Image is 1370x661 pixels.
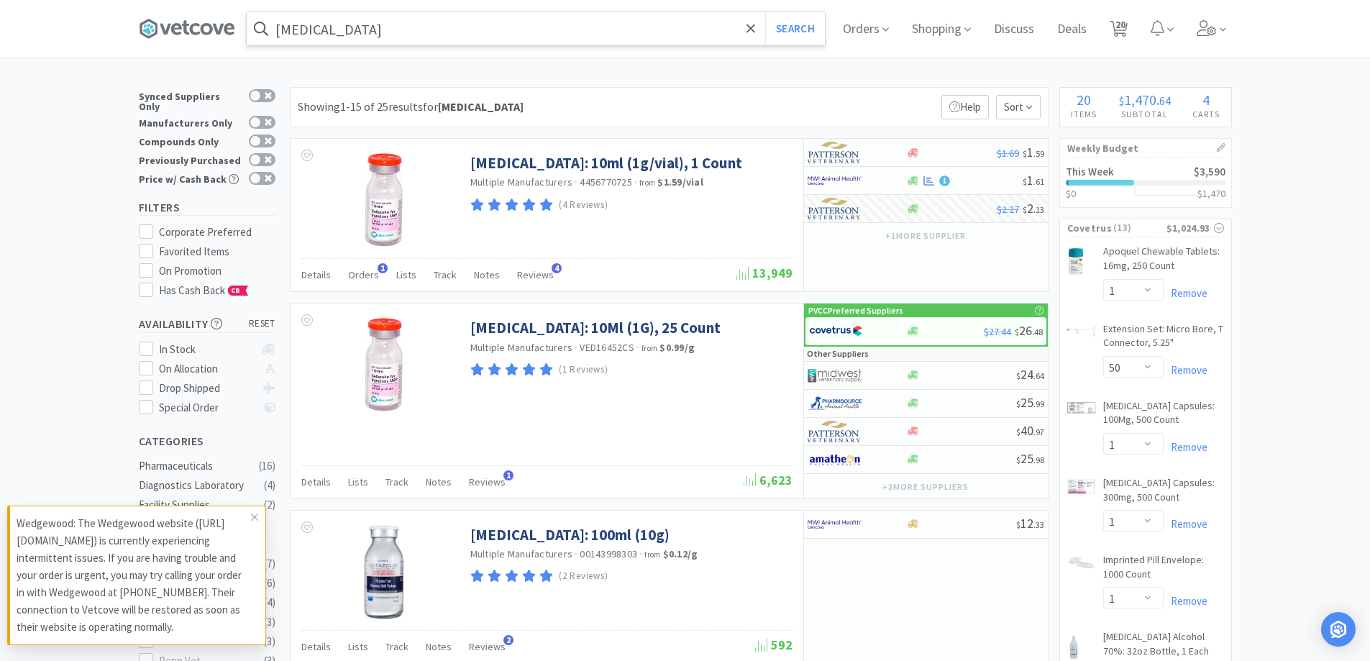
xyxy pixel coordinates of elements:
span: 1,470 [1124,91,1156,109]
img: f5e969b455434c6296c6d81ef179fa71_3.png [808,142,862,163]
img: f5e969b455434c6296c6d81ef179fa71_3.png [808,421,862,442]
img: 3331a67d23dc422aa21b1ec98afbf632_11.png [808,449,862,470]
input: Search by item, sku, manufacturer, ingredient, size... [247,12,825,45]
div: ( 2 ) [264,496,275,514]
span: Notes [426,475,452,488]
span: 6,623 [744,472,793,488]
h5: Availability [139,316,275,332]
span: Reviews [517,268,554,281]
div: . [1108,93,1182,107]
span: 4456770725 [580,175,632,188]
a: Remove [1164,594,1207,608]
span: Track [385,640,408,653]
strong: $0.99 / g [659,341,695,354]
img: 933d219c3c5d4bba91830a94d1f9dfd9_19090.png [1067,327,1096,337]
span: . 97 [1033,427,1044,437]
span: . 98 [1033,455,1044,465]
div: ( 4 ) [264,594,275,611]
h4: Items [1060,107,1108,121]
div: Pharmaceuticals [139,457,255,475]
span: $ [1016,455,1020,465]
div: In Stock [159,341,255,358]
span: 2 [503,635,513,645]
span: 4 [552,263,562,273]
span: Track [385,475,408,488]
p: Help [941,95,989,119]
p: PVCC Preferred Suppliers [808,304,903,317]
a: This Week$3,590$0$1,470 [1060,158,1231,207]
strong: [MEDICAL_DATA] [438,99,524,114]
span: · [639,547,642,560]
a: [MEDICAL_DATA]: 100ml (10g) [470,525,670,544]
div: Synced Suppliers Only [139,89,242,111]
span: $ [1016,427,1020,437]
a: 20 [1104,24,1133,37]
span: $ [1015,327,1019,337]
img: ae45a791aae843e493395dc472a47b7f_816269.png [1067,402,1096,414]
a: Multiple Manufacturers [470,175,573,188]
img: 7915dbd3f8974342a4dc3feb8efc1740_58.png [808,393,862,414]
span: Details [301,640,331,653]
span: . 64 [1033,370,1044,381]
p: Wedgewood: The Wedgewood website ([URL][DOMAIN_NAME]) is currently experiencing intermittent issu... [17,515,251,636]
h5: Categories [139,433,275,450]
span: $ [1016,370,1020,381]
a: Imprinted Pill Envelope: 1000 Count [1103,553,1224,587]
h3: $ [1197,188,1225,199]
span: . 13 [1033,204,1044,215]
span: 13,949 [736,265,793,281]
a: Multiple Manufacturers [470,341,573,354]
span: . 61 [1033,176,1044,187]
h2: This Week [1066,166,1114,177]
img: 6b8da7d867c64ad689814bf5a7596783_57755.jpeg [365,153,403,247]
span: 1 [1023,144,1044,160]
div: Manufacturers Only [139,116,242,128]
span: 64 [1159,94,1171,108]
span: Orders [348,268,379,281]
p: (1 Reviews) [559,363,608,378]
span: 592 [755,637,793,653]
div: Compounds Only [139,135,242,147]
img: 7881c3f4042841d1a1c480c787b4acaa_825582.png [1067,479,1096,494]
a: Deals [1051,23,1092,36]
span: $ [1119,94,1124,108]
div: Showing 1-15 of 25 results [298,98,524,117]
span: $ [1016,398,1020,409]
span: $ [1023,204,1027,215]
a: Remove [1164,363,1207,377]
span: Notes [474,268,500,281]
div: Price w/ Cash Back [139,172,242,184]
img: 4dd14cff54a648ac9e977f0c5da9bc2e_5.png [808,365,862,386]
span: 1,470 [1202,187,1225,200]
img: 490a342058bc4c338473dacfa4e00b3d_181460.jpeg [365,318,403,411]
span: · [634,175,637,188]
span: . 59 [1033,148,1044,159]
img: c4354009d7d9475dae4b8d0a50b64eef_698720.png [1067,247,1084,276]
a: Apoquel Chewable Tablets: 16mg, 250 Count [1103,245,1224,278]
span: $27.44 [984,325,1011,338]
span: 12 [1016,515,1044,532]
span: $ [1016,519,1020,530]
span: · [575,547,577,560]
div: ( 6 ) [264,575,275,592]
span: 2 [1023,200,1044,216]
span: from [639,178,655,188]
span: CB [229,286,243,295]
span: Reviews [469,475,506,488]
div: On Promotion [159,263,275,280]
button: +3more suppliers [875,477,975,497]
p: (4 Reviews) [559,198,608,213]
span: Track [434,268,457,281]
span: 00143998303 [580,547,637,560]
div: ( 16 ) [259,457,275,475]
span: · [636,341,639,354]
span: Lists [348,640,368,653]
a: Remove [1164,517,1207,531]
span: · [575,175,577,188]
div: Facility Supplies [139,496,255,514]
span: Covetrus [1067,220,1112,236]
a: Discuss [988,23,1040,36]
a: [MEDICAL_DATA] Capsules: 300mg, 500 Count [1103,476,1224,510]
span: Lists [348,475,368,488]
span: from [641,343,657,353]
